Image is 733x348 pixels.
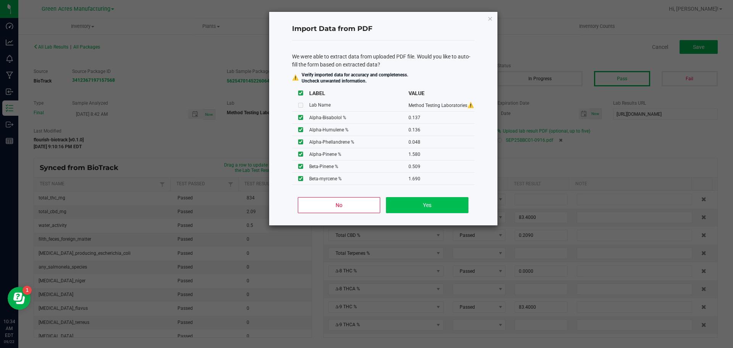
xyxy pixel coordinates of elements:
[386,197,468,213] button: Yes
[408,99,475,112] td: Method Testing Laboratories
[298,115,303,120] input: undefined
[302,72,408,84] p: Verify imported data for accuracy and completeness. Uncheck unwanted information.
[298,127,303,132] input: undefined
[309,99,408,112] td: Lab Name
[408,148,475,160] td: 1.580
[23,286,32,295] iframe: Resource center unread badge
[309,152,341,157] span: Alpha-Pinene %
[298,152,303,157] input: undefined
[298,176,303,181] input: undefined
[408,136,475,148] td: 0.048
[408,87,475,99] th: VALUE
[8,287,31,310] iframe: Resource center
[292,24,475,34] h4: Import Data from PDF
[298,139,303,144] input: undefined
[298,103,303,108] input: Unknown lab
[408,112,475,124] td: 0.137
[309,164,338,169] span: Beta-Pinene %
[309,139,354,145] span: Alpha-Phellandrene %
[488,14,493,23] button: Close
[408,124,475,136] td: 0.136
[298,197,380,213] button: No
[309,87,408,99] th: LABEL
[467,102,474,108] span: Unknown Lab
[309,176,342,181] span: Beta-myrcene %
[309,127,349,133] span: Alpha-Humulene %
[298,164,303,169] input: undefined
[292,74,299,82] div: ⚠️
[408,173,475,185] td: 1.690
[292,53,475,69] div: We were able to extract data from uploaded PDF file. Would you like to auto-fill the form based o...
[408,160,475,173] td: 0.509
[309,115,346,120] span: Alpha-Bisabolol %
